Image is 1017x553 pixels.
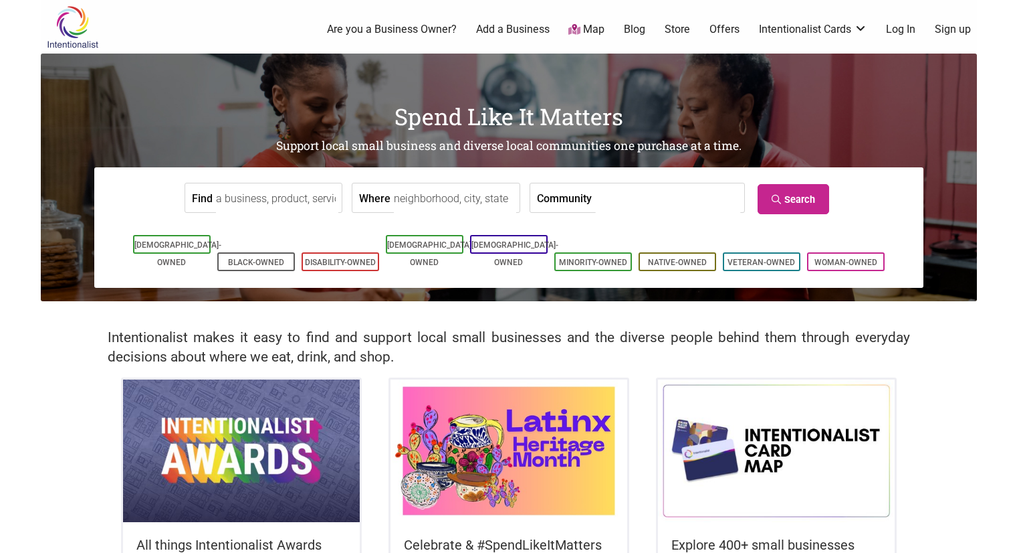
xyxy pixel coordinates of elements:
label: Find [192,183,213,212]
h2: Support local small business and diverse local communities one purchase at a time. [41,138,977,155]
a: Black-Owned [228,258,284,267]
a: [DEMOGRAPHIC_DATA]-Owned [387,240,474,267]
img: Intentionalist Card Map [658,380,895,522]
a: Search [758,184,829,214]
a: Offers [709,22,740,37]
a: [DEMOGRAPHIC_DATA]-Owned [134,240,221,267]
a: Disability-Owned [305,258,376,267]
a: [DEMOGRAPHIC_DATA]-Owned [471,240,558,267]
label: Where [359,183,390,212]
a: Intentionalist Cards [759,22,867,37]
h2: Intentionalist makes it easy to find and support local small businesses and the diverse people be... [108,328,910,367]
input: a business, product, service [216,183,338,214]
a: Add a Business [476,22,550,37]
img: Intentionalist Awards [123,380,360,522]
a: Blog [624,22,645,37]
a: Are you a Business Owner? [327,22,457,37]
a: Minority-Owned [559,258,627,267]
img: Intentionalist [41,5,104,49]
input: neighborhood, city, state [394,183,516,214]
img: Latinx / Hispanic Heritage Month [390,380,627,522]
a: Woman-Owned [814,258,877,267]
a: Native-Owned [648,258,707,267]
label: Community [537,183,592,212]
a: Store [665,22,690,37]
h1: Spend Like It Matters [41,100,977,133]
a: Log In [886,22,915,37]
a: Veteran-Owned [727,258,795,267]
a: Sign up [935,22,971,37]
a: Map [568,22,604,37]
